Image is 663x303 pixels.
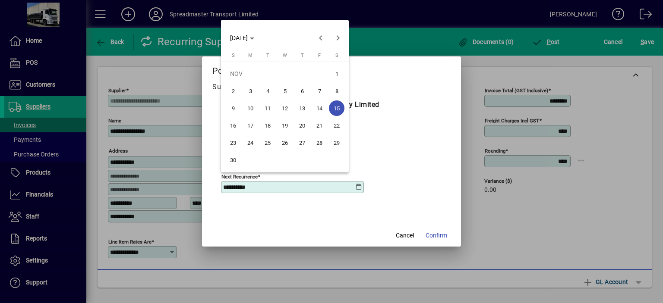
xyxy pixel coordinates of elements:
button: Fri Nov 07 2025 [311,82,328,100]
button: Mon Nov 24 2025 [242,134,259,151]
button: Wed Nov 26 2025 [276,134,294,151]
button: Tue Nov 25 2025 [259,134,276,151]
span: S [335,53,338,58]
span: 24 [243,135,258,150]
span: 13 [294,100,310,116]
span: 22 [329,118,344,133]
button: Thu Nov 20 2025 [294,117,311,134]
span: F [318,53,321,58]
button: Thu Nov 06 2025 [294,82,311,100]
span: 7 [312,83,327,99]
span: 8 [329,83,344,99]
span: T [266,53,269,58]
button: Sat Nov 15 2025 [328,100,345,117]
span: 5 [277,83,293,99]
button: Wed Nov 05 2025 [276,82,294,100]
span: 11 [260,100,275,116]
span: 14 [312,100,327,116]
span: W [283,53,287,58]
button: Sat Nov 01 2025 [328,65,345,82]
button: Thu Nov 13 2025 [294,100,311,117]
span: 20 [294,118,310,133]
button: Sun Nov 30 2025 [224,151,242,169]
span: 1 [329,66,344,81]
span: [DATE] [230,34,248,41]
span: 6 [294,83,310,99]
span: 25 [260,135,275,150]
button: Tue Nov 04 2025 [259,82,276,100]
button: Previous month [312,29,329,47]
span: 19 [277,118,293,133]
span: 21 [312,118,327,133]
span: 10 [243,100,258,116]
button: Mon Nov 10 2025 [242,100,259,117]
span: 16 [225,118,241,133]
span: 30 [225,152,241,168]
button: Sun Nov 23 2025 [224,134,242,151]
td: NOV [224,65,328,82]
button: Sat Nov 22 2025 [328,117,345,134]
button: Sun Nov 09 2025 [224,100,242,117]
span: 29 [329,135,344,150]
button: Sun Nov 16 2025 [224,117,242,134]
span: S [232,53,235,58]
button: Fri Nov 28 2025 [311,134,328,151]
span: 3 [243,83,258,99]
span: 15 [329,100,344,116]
span: 9 [225,100,241,116]
button: Sun Nov 02 2025 [224,82,242,100]
span: 4 [260,83,275,99]
button: Mon Nov 17 2025 [242,117,259,134]
span: 2 [225,83,241,99]
span: 18 [260,118,275,133]
span: 17 [243,118,258,133]
button: Thu Nov 27 2025 [294,134,311,151]
button: Mon Nov 03 2025 [242,82,259,100]
span: 23 [225,135,241,150]
button: Sat Nov 29 2025 [328,134,345,151]
button: Sat Nov 08 2025 [328,82,345,100]
button: Tue Nov 11 2025 [259,100,276,117]
span: M [248,53,253,58]
button: Choose month and year [227,30,258,46]
button: Fri Nov 21 2025 [311,117,328,134]
button: Wed Nov 12 2025 [276,100,294,117]
span: 12 [277,100,293,116]
span: 26 [277,135,293,150]
button: Wed Nov 19 2025 [276,117,294,134]
span: 27 [294,135,310,150]
button: Fri Nov 14 2025 [311,100,328,117]
span: T [301,53,304,58]
button: Next month [329,29,347,47]
button: Tue Nov 18 2025 [259,117,276,134]
span: 28 [312,135,327,150]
